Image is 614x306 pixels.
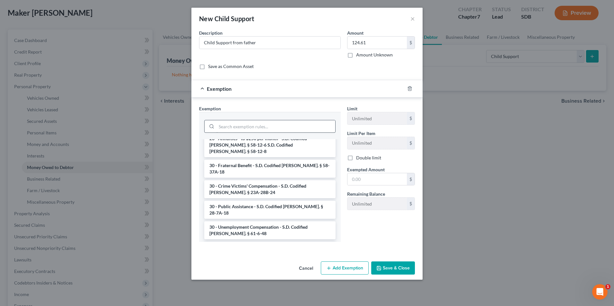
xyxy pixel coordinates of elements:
div: $ [407,173,415,185]
label: Remaining Balance [347,191,385,197]
li: 30 - Crime Victims' Compensation - S.D. Codified [PERSON_NAME]. § 23A-28B-24 [204,180,336,198]
div: $ [407,137,415,149]
li: 23 - Annuities - to $250 per month - S.D. Codified [PERSON_NAME]. § 58-12-6 S.D. Codified [PERSON... [204,133,336,157]
label: Amount Unknown [356,52,393,58]
li: 30 - Unemployment Compensation - S.D. Codified [PERSON_NAME]. § 61-6-48 [204,221,336,239]
button: Add Exemption [321,261,369,275]
li: 30 - Public Assistance - S.D. Codified [PERSON_NAME]. § 28-7A-18 [204,201,336,219]
button: Cancel [294,262,318,275]
iframe: Intercom live chat [592,284,608,300]
input: -- [347,198,407,210]
button: Save & Close [371,261,415,275]
label: Double limit [356,155,381,161]
div: $ [407,198,415,210]
span: Limit [347,106,357,111]
input: -- [347,137,407,149]
span: 1 [605,284,610,289]
input: 0.00 [347,173,407,185]
label: Limit Per Item [347,130,375,137]
input: 0.00 [347,37,407,49]
li: 30 - Fraternal Benefit - S.D. Codified [PERSON_NAME]. § 58-37A-18 [204,160,336,178]
input: -- [347,112,407,124]
span: Exemption [199,106,221,111]
span: Exemption [207,86,232,92]
label: Save as Common Asset [208,63,254,70]
input: Describe... [199,37,340,49]
span: Description [199,30,223,36]
div: $ [407,37,415,49]
label: Amount [347,30,364,36]
div: $ [407,112,415,124]
span: Exempted Amount [347,167,385,172]
input: Search exemption rules... [216,120,335,132]
div: New Child Support [199,14,255,23]
button: × [410,15,415,22]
